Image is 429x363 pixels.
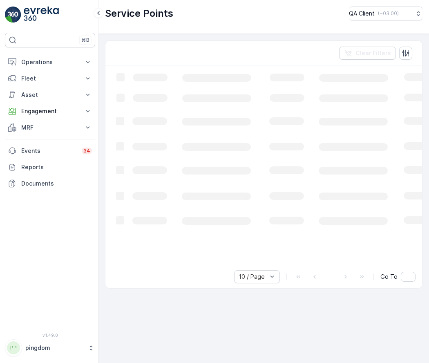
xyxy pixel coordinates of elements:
span: v 1.49.0 [5,333,95,338]
span: Go To [380,273,398,281]
p: Asset [21,91,79,99]
img: logo [5,7,21,23]
button: QA Client(+03:00) [349,7,422,20]
p: pingdom [25,344,84,352]
p: Documents [21,179,92,188]
button: MRF [5,119,95,136]
p: Reports [21,163,92,171]
p: Clear Filters [355,49,391,57]
a: Reports [5,159,95,175]
p: Events [21,147,77,155]
button: Operations [5,54,95,70]
p: Operations [21,58,79,66]
p: MRF [21,123,79,132]
a: Documents [5,175,95,192]
a: Events34 [5,143,95,159]
button: PPpingdom [5,339,95,356]
div: PP [7,341,20,354]
p: Fleet [21,74,79,83]
button: Asset [5,87,95,103]
p: ( +03:00 ) [378,10,399,17]
button: Engagement [5,103,95,119]
button: Clear Filters [339,47,396,60]
button: Fleet [5,70,95,87]
img: logo_light-DOdMpM7g.png [24,7,59,23]
p: Service Points [105,7,173,20]
p: 34 [83,148,90,154]
p: QA Client [349,9,375,18]
p: ⌘B [81,37,89,43]
p: Engagement [21,107,79,115]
